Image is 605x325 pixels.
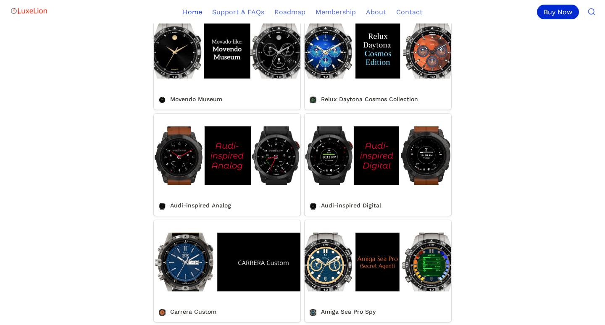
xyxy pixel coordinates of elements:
[537,5,579,19] div: Buy Now
[154,7,300,109] a: Movendo Museum
[154,220,300,322] a: Carrera Custom
[305,220,451,322] a: Amiga Sea Pro Spy
[305,7,451,109] a: Relux Daytona Cosmos Collection
[305,114,451,216] a: Audi-inspired Digital
[10,3,48,19] img: Logo
[537,5,582,19] a: Buy Now
[154,114,300,216] a: Audi-inspired Analog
